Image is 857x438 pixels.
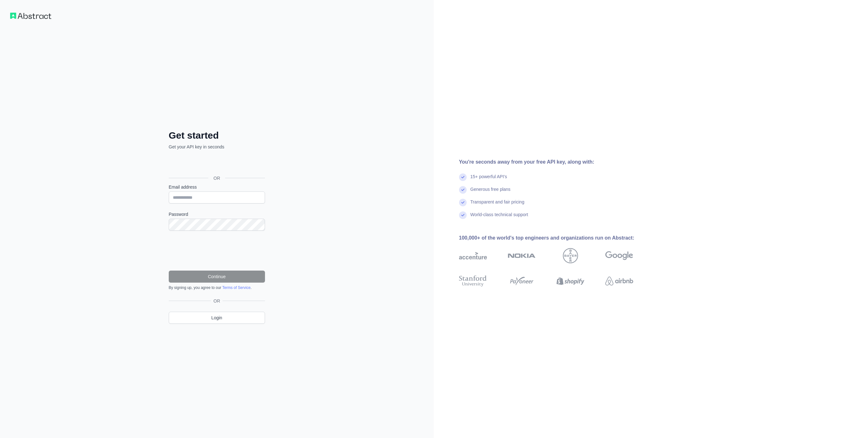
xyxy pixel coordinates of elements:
div: Generous free plans [470,186,511,199]
img: check mark [459,199,467,206]
div: By signing up, you agree to our . [169,285,265,290]
img: stanford university [459,274,487,288]
iframe: reCAPTCHA [169,238,265,263]
div: 15+ powerful API's [470,173,507,186]
iframe: Pulsante Accedi con Google [166,157,267,171]
img: check mark [459,186,467,194]
img: accenture [459,248,487,263]
div: You're seconds away from your free API key, along with: [459,158,653,166]
label: Password [169,211,265,217]
a: Login [169,312,265,324]
img: nokia [508,248,536,263]
label: Email address [169,184,265,190]
img: airbnb [605,274,633,288]
div: World-class technical support [470,211,528,224]
img: shopify [557,274,584,288]
p: Get your API key in seconds [169,144,265,150]
img: bayer [563,248,578,263]
div: 100,000+ of the world's top engineers and organizations run on Abstract: [459,234,653,242]
div: Transparent and fair pricing [470,199,525,211]
img: Workflow [10,13,51,19]
img: check mark [459,173,467,181]
a: Terms of Service [222,285,250,290]
span: OR [211,298,223,304]
span: OR [208,175,225,181]
button: Continue [169,271,265,283]
h2: Get started [169,130,265,141]
img: payoneer [508,274,536,288]
img: check mark [459,211,467,219]
img: google [605,248,633,263]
